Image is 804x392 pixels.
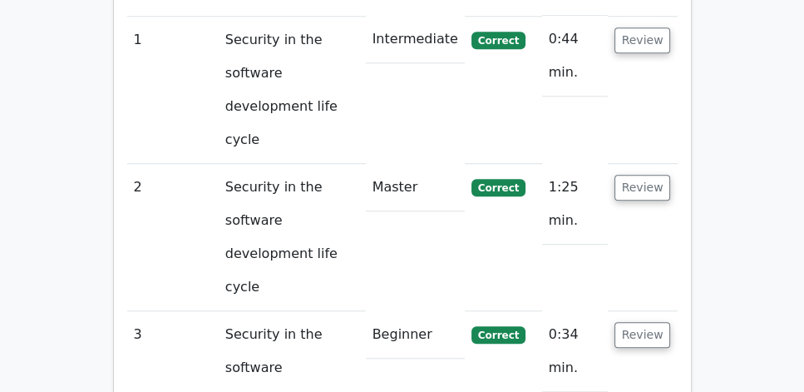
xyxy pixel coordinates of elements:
[614,322,671,348] button: Review
[471,326,525,343] span: Correct
[471,179,525,196] span: Correct
[366,16,465,63] td: Intermediate
[219,164,366,311] td: Security in the software development life cycle
[127,16,219,163] td: 1
[542,16,608,97] td: 0:44 min.
[219,16,366,163] td: Security in the software development life cycle
[542,164,608,245] td: 1:25 min.
[542,311,608,392] td: 0:34 min.
[471,32,525,48] span: Correct
[127,164,219,311] td: 2
[614,175,671,201] button: Review
[366,311,465,359] td: Beginner
[366,164,465,211] td: Master
[614,27,671,53] button: Review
